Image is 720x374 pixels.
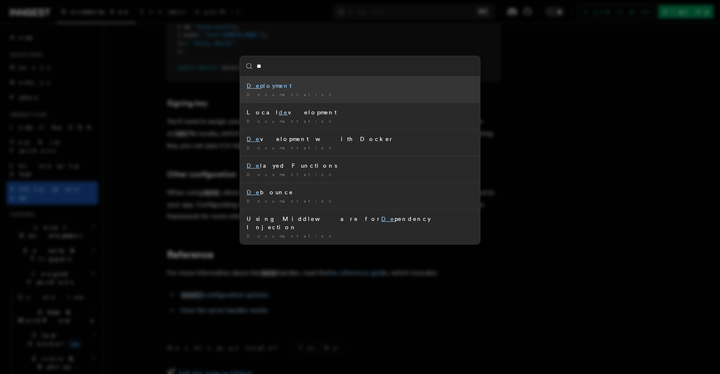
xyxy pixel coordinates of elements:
[247,92,335,97] span: Documentation
[247,108,473,116] div: Local velopment
[247,119,335,124] span: Documentation
[247,82,260,89] mark: De
[247,162,260,169] mark: De
[247,136,260,142] mark: De
[247,188,473,196] div: bounce
[247,135,473,143] div: velopment with Docker
[381,215,395,222] mark: De
[247,161,473,170] div: layed Functions
[247,145,335,150] span: Documentation
[247,172,335,177] span: Documentation
[247,198,335,203] span: Documentation
[247,189,260,196] mark: De
[247,82,473,90] div: ployment
[279,109,288,116] mark: de
[247,215,473,231] div: Using Middleware for pendency Injection
[247,233,335,238] span: Documentation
